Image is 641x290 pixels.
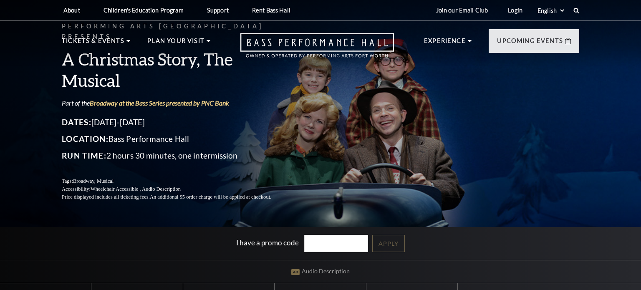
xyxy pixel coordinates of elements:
[91,186,181,192] span: Wheelchair Accessible , Audio Description
[424,36,466,51] p: Experience
[150,194,271,200] span: An additional $5 order charge will be applied at checkout.
[73,178,114,184] span: Broadway, Musical
[63,7,80,14] p: About
[62,134,109,144] span: Location:
[147,36,204,51] p: Plan Your Visit
[90,99,229,107] a: Broadway at the Bass Series presented by PNC Bank
[62,132,291,146] p: Bass Performance Hall
[236,238,299,247] label: I have a promo code
[103,7,184,14] p: Children's Education Program
[62,177,291,185] p: Tags:
[62,149,291,162] p: 2 hours 30 minutes, one intermission
[62,48,291,91] h3: A Christmas Story, The Musical
[497,36,563,51] p: Upcoming Events
[207,7,229,14] p: Support
[62,117,91,127] span: Dates:
[62,36,124,51] p: Tickets & Events
[62,185,291,193] p: Accessibility:
[62,116,291,129] p: [DATE]-[DATE]
[536,7,565,15] select: Select:
[62,193,291,201] p: Price displayed includes all ticketing fees.
[62,98,291,108] p: Part of the
[62,151,106,160] span: Run Time:
[252,7,290,14] p: Rent Bass Hall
